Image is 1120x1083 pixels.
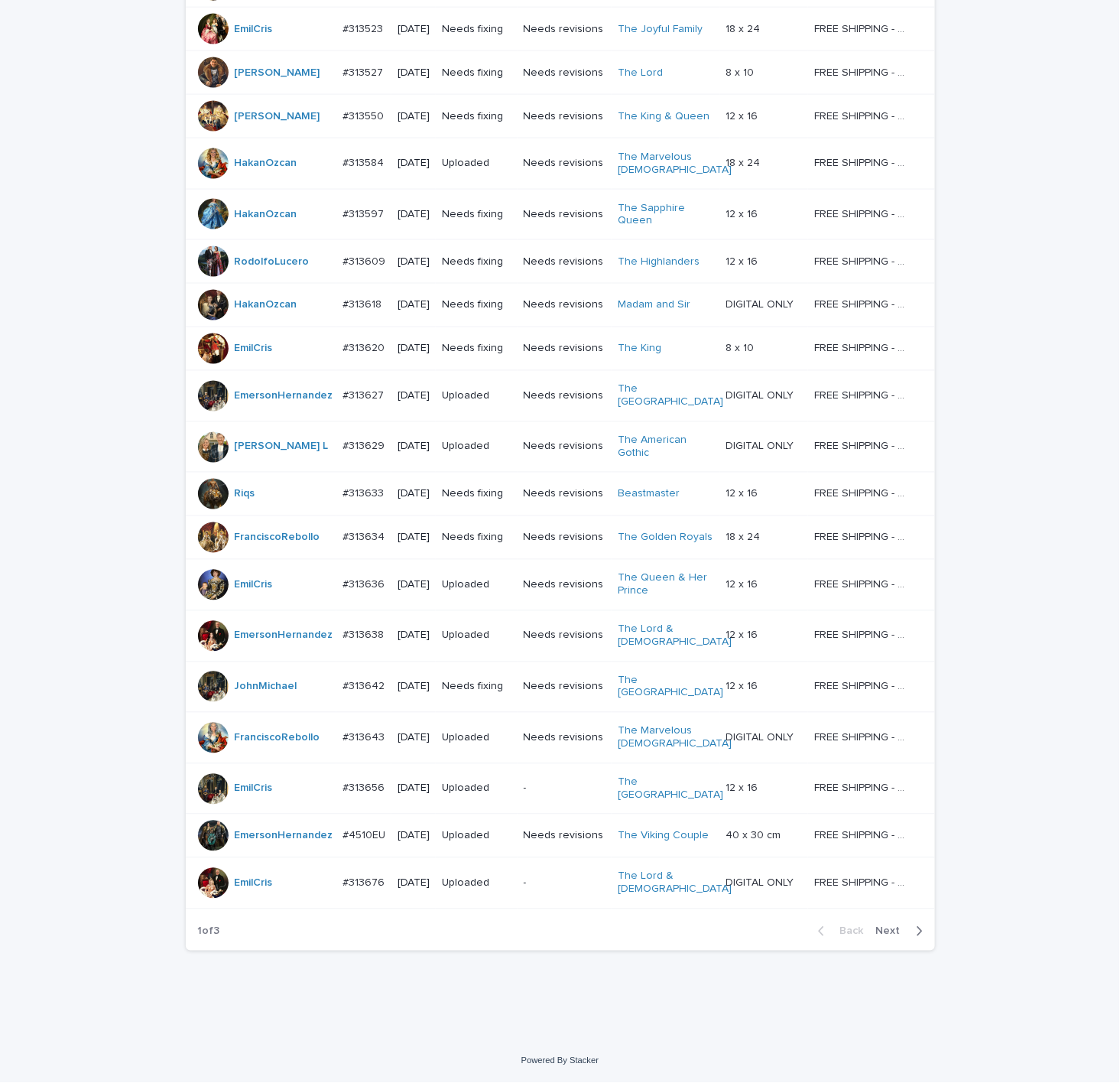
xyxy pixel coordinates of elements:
p: FREE SHIPPING - preview in 1-2 business days, after your approval delivery will take 5-10 b.d. [814,528,913,545]
p: Needs revisions [524,255,606,268]
p: #313618 [342,296,385,312]
p: Needs revisions [524,299,606,312]
a: The [GEOGRAPHIC_DATA] [618,383,723,409]
p: Uploaded [442,157,511,170]
a: Powered By Stacker [521,1056,599,1065]
tr: [PERSON_NAME] #313550#313550 [DATE]Needs fixingNeeds revisionsThe King & Queen 12 x 1612 x 16 FRE... [186,94,935,138]
p: [DATE] [398,157,430,170]
a: [PERSON_NAME] L [235,441,329,454]
p: Needs revisions [524,532,606,545]
p: Needs revisions [524,343,606,356]
p: 12 x 16 [726,252,761,268]
a: JohnMichael [235,681,297,694]
p: FREE SHIPPING - preview in 1-2 business days, after your approval delivery will take 5-10 b.d. [814,387,913,403]
a: EmersonHernandez [235,830,333,843]
p: #313676 [342,874,388,890]
p: [DATE] [398,532,430,545]
p: FREE SHIPPING - preview in 1-2 business days, after your approval delivery will take 5-10 b.d. [814,437,913,454]
p: FREE SHIPPING - preview in 1-2 business days, after your approval delivery will take 5-10 b.d. [814,340,913,356]
span: Next [876,926,910,937]
a: The Marvelous [DEMOGRAPHIC_DATA] [618,151,732,177]
p: #313620 [342,340,388,356]
p: Needs fixing [442,299,511,312]
p: DIGITAL ONLY [726,387,797,403]
p: 1 of 3 [186,913,232,951]
p: [DATE] [398,299,430,312]
tr: FranciscoRebollo #313634#313634 [DATE]Needs fixingNeeds revisionsThe Golden Royals 18 x 2418 x 24... [186,516,935,560]
p: 12 x 16 [726,205,761,221]
p: [DATE] [398,255,430,268]
p: Uploaded [442,732,511,745]
tr: EmersonHernandez #313638#313638 [DATE]UploadedNeeds revisionsThe Lord & [DEMOGRAPHIC_DATA] 12 x 1... [186,610,935,662]
p: Needs revisions [524,208,606,221]
p: Needs revisions [524,157,606,170]
p: #313656 [342,779,388,795]
p: FREE SHIPPING - preview in 1-2 business days, after your approval delivery will take 5-10 b.d. [814,678,913,694]
p: [DATE] [398,441,430,454]
a: HakanOzcan [235,208,297,221]
p: Needs fixing [442,343,511,356]
p: Needs revisions [524,629,606,642]
p: FREE SHIPPING - preview in 1-2 business days, after your approval delivery will take 5-10 b.d. [814,154,913,170]
tr: [PERSON_NAME] #313527#313527 [DATE]Needs fixingNeeds revisionsThe Lord 8 x 108 x 10 FREE SHIPPING... [186,50,935,94]
p: #313629 [342,437,388,454]
p: FREE SHIPPING - preview in 1-2 business days, after your approval delivery will take 5-10 b.d. [814,626,913,642]
p: 40 x 30 cm [726,827,784,843]
p: #313642 [342,678,388,694]
p: 18 x 24 [726,528,764,545]
a: The Sapphire Queen [618,202,713,228]
a: EmilCris [235,23,273,36]
tr: HakanOzcan #313584#313584 [DATE]UploadedNeeds revisionsThe Marvelous [DEMOGRAPHIC_DATA] 18 x 2418... [186,138,935,189]
tr: [PERSON_NAME] L #313629#313629 [DATE]UploadedNeeds revisionsThe American Gothic DIGITAL ONLYDIGIT... [186,421,935,473]
p: [DATE] [398,782,430,795]
span: Back [831,926,864,937]
p: #313527 [342,63,386,80]
p: Uploaded [442,390,511,403]
tr: EmilCris #313656#313656 [DATE]Uploaded-The [GEOGRAPHIC_DATA] 12 x 1612 x 16 FREE SHIPPING - previ... [186,763,935,815]
p: - [524,877,606,890]
p: 12 x 16 [726,107,761,123]
a: Beastmaster [618,488,680,501]
p: [DATE] [398,629,430,642]
a: Madam and Sir [618,299,690,312]
tr: JohnMichael #313642#313642 [DATE]Needs fixingNeeds revisionsThe [GEOGRAPHIC_DATA] 12 x 1612 x 16 ... [186,662,935,713]
p: FREE SHIPPING - preview in 1-2 business days, after your approval delivery will take 5-10 b.d. [814,205,913,221]
p: FREE SHIPPING - preview in 1-2 business days, after your approval delivery will take 5-10 b.d. [814,874,913,890]
tr: HakanOzcan #313597#313597 [DATE]Needs fixingNeeds revisionsThe Sapphire Queen 12 x 1612 x 16 FREE... [186,189,935,240]
p: Needs revisions [524,110,606,123]
p: Needs fixing [442,532,511,545]
p: DIGITAL ONLY [726,729,797,745]
p: [DATE] [398,732,430,745]
p: Needs fixing [442,23,511,36]
p: Needs fixing [442,488,511,501]
tr: HakanOzcan #313618#313618 [DATE]Needs fixingNeeds revisionsMadam and Sir DIGITAL ONLYDIGITAL ONLY... [186,284,935,327]
p: [DATE] [398,830,430,843]
p: FREE SHIPPING - preview in 1-2 business days, after your approval delivery will take 5-10 b.d. [814,576,913,592]
tr: EmilCris #313676#313676 [DATE]Uploaded-The Lord & [DEMOGRAPHIC_DATA] DIGITAL ONLYDIGITAL ONLY FRE... [186,858,935,909]
p: FREE SHIPPING - preview in 1-2 business days, after your approval delivery will take 5-10 b.d. [814,779,913,795]
a: The Lord & [DEMOGRAPHIC_DATA] [618,870,732,896]
p: DIGITAL ONLY [726,437,797,454]
tr: EmersonHernandez #313627#313627 [DATE]UploadedNeeds revisionsThe [GEOGRAPHIC_DATA] DIGITAL ONLYDI... [186,371,935,422]
a: EmilCris [235,877,273,890]
a: The Queen & Her Prince [618,572,713,598]
tr: FranciscoRebollo #313643#313643 [DATE]UploadedNeeds revisionsThe Marvelous [DEMOGRAPHIC_DATA] DIG... [186,713,935,764]
a: EmilCris [235,343,273,356]
p: #313643 [342,729,388,745]
p: 18 x 24 [726,154,764,170]
a: The Golden Royals [618,532,713,545]
p: [DATE] [398,877,430,890]
p: Needs revisions [524,67,606,80]
p: #313636 [342,576,388,592]
p: [DATE] [398,579,430,592]
p: FREE SHIPPING - preview in 1-2 business days, after your approval delivery will take 5-10 b.d. [814,20,913,36]
a: Riqs [235,488,255,501]
p: #313633 [342,485,387,501]
tr: RodolfoLucero #313609#313609 [DATE]Needs fixingNeeds revisionsThe Highlanders 12 x 1612 x 16 FREE... [186,240,935,284]
tr: EmilCris #313620#313620 [DATE]Needs fixingNeeds revisionsThe King 8 x 108 x 10 FREE SHIPPING - pr... [186,327,935,371]
a: The Joyful Family [618,23,703,36]
p: [DATE] [398,208,430,221]
p: 12 x 16 [726,626,761,642]
p: #313523 [342,20,386,36]
p: #313609 [342,252,388,268]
